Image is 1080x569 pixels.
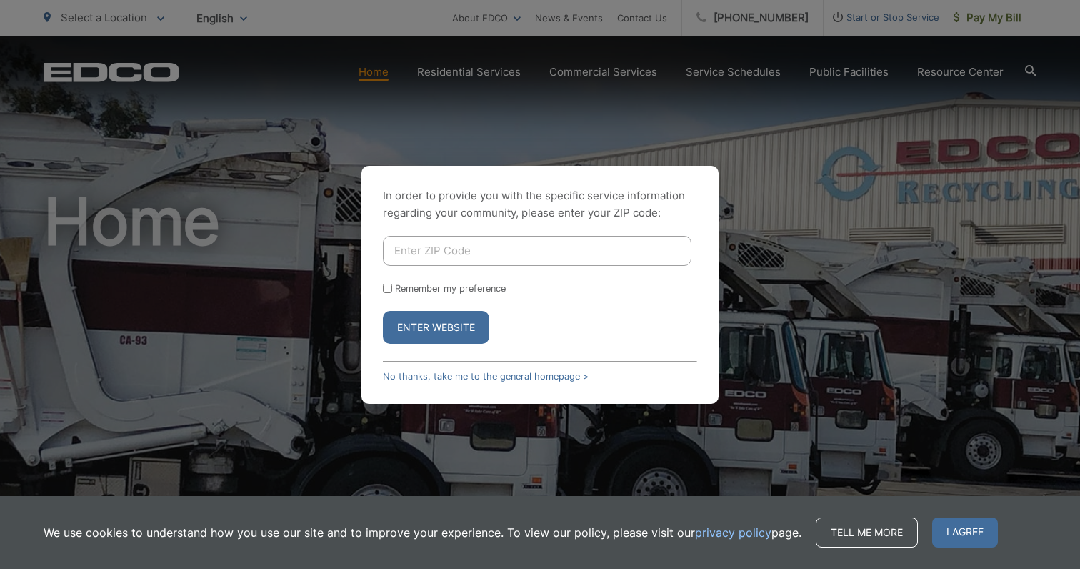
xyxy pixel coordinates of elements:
p: In order to provide you with the specific service information regarding your community, please en... [383,187,697,222]
label: Remember my preference [395,283,506,294]
span: I agree [932,518,998,548]
a: No thanks, take me to the general homepage > [383,371,589,382]
button: Enter Website [383,311,489,344]
input: Enter ZIP Code [383,236,691,266]
a: Tell me more [816,518,918,548]
p: We use cookies to understand how you use our site and to improve your experience. To view our pol... [44,524,801,541]
a: privacy policy [695,524,771,541]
